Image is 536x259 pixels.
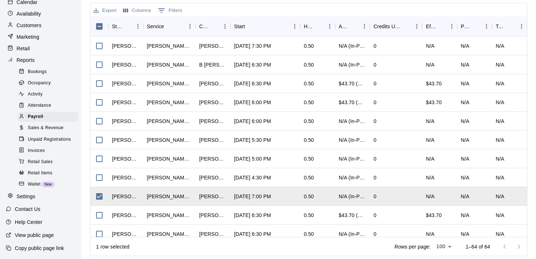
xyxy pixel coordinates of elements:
div: Trae Payne [199,118,227,125]
a: Attendance [17,100,81,111]
div: Aug 19, 2025, 6:00 PM [234,118,271,125]
div: 0.50 [304,230,314,238]
div: Jeremy Hazelbaker-Hitting (30 min) [147,155,192,162]
p: Copy public page link [15,245,64,252]
button: Sort [401,21,411,31]
button: Sort [471,21,481,31]
div: Jake Buchanan-Pitching (30 min) [147,193,192,200]
button: Export [92,5,118,16]
button: Show filters [156,5,184,16]
a: Payroll [17,111,81,123]
div: Jake Buchanan [112,230,140,238]
div: Aug 19, 2025, 6:00 PM [234,99,271,106]
button: Sort [506,21,516,31]
div: Activity [17,89,78,99]
a: Retail [6,43,75,54]
div: N/A [496,155,504,162]
div: 0 [373,118,376,125]
div: 0 [373,80,376,87]
a: WalletNew [17,179,81,190]
p: Help Center [15,218,42,226]
button: Sort [436,21,446,31]
div: Aug 19, 2025, 4:30 PM [234,174,271,181]
a: Customers [6,20,75,31]
div: N/A [422,149,457,168]
div: WalletNew [17,179,78,190]
div: 0 [373,61,376,68]
span: Unpaid Registrations [28,136,71,143]
div: Marilee Thomson [199,174,227,181]
a: Activity [17,89,81,100]
div: Availability [6,8,75,19]
button: Sort [209,21,220,31]
a: Unpaid Registrations [17,134,81,145]
div: Pay Rate [457,16,492,37]
div: Lauren Eckmeder [199,99,227,106]
div: Credits Used [373,16,401,37]
div: N/A [461,212,470,219]
div: N/A (In-Person) [339,155,367,162]
span: Activity [28,91,43,98]
div: David Flores [112,80,140,87]
div: nick Murray [199,193,227,200]
a: Occupancy [17,77,81,89]
div: N/A [461,230,470,238]
div: N/A [461,61,470,68]
div: N/A [422,131,457,149]
div: Customer [195,16,230,37]
button: Sort [245,21,255,31]
button: Menu [446,21,457,32]
div: Total Pay [492,16,527,37]
div: Service [147,16,164,37]
div: Aug 19, 2025, 6:30 PM [234,80,271,87]
div: Jeremy Hazelbaker [112,174,140,181]
div: N/A [461,174,470,181]
div: Jeremy Hazelbaker-Hitting (30 min) [147,136,192,144]
div: $43.70 [422,206,457,225]
span: Sales & Revenue [28,124,64,132]
div: $43.70 (Card) [339,99,367,106]
button: Menu [359,21,370,32]
div: Credits Used [370,16,422,37]
div: N/A [422,225,457,243]
div: N/A (In-Person) [339,61,367,68]
div: Aug 19, 2025, 5:30 PM [234,136,271,144]
p: Customers [17,22,42,29]
div: N/A [422,37,457,55]
div: Sales & Revenue [17,123,78,133]
div: Josh Jones [112,61,140,68]
div: 0 [373,155,376,162]
div: Retail Sales [17,157,78,167]
div: Jeremy Hazelbaker [112,155,140,162]
div: Josh Jones - Sports Performance Training (30 min) [147,42,192,50]
div: N/A [422,112,457,131]
div: Payroll [17,112,78,122]
div: N/A [461,80,470,87]
div: N/A [496,174,504,181]
div: 0.50 [304,61,314,68]
div: N/A [422,55,457,74]
div: Jeremy Hazelbaker-Hitting (30 min) [147,174,192,181]
a: Settings [6,191,75,202]
div: Aug 19, 2025, 7:30 PM [234,42,271,50]
div: 0.50 [304,99,314,106]
p: Availability [17,10,41,17]
div: N/A [496,230,504,238]
div: N/A [461,155,470,162]
div: 100 [433,241,454,252]
button: Menu [185,21,195,32]
div: N/A [496,61,504,68]
button: Menu [411,21,422,32]
div: Staff [112,16,122,37]
div: N/A (In-Person) [339,118,367,125]
div: 0 [373,212,376,219]
div: Hours [300,16,335,37]
div: 0.50 [304,155,314,162]
div: $43.70 (Card) [339,212,367,219]
a: Retail Items [17,167,81,179]
p: Reports [17,56,35,64]
p: 1–64 of 64 [466,243,490,250]
div: Brody Kincanon [199,230,227,238]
